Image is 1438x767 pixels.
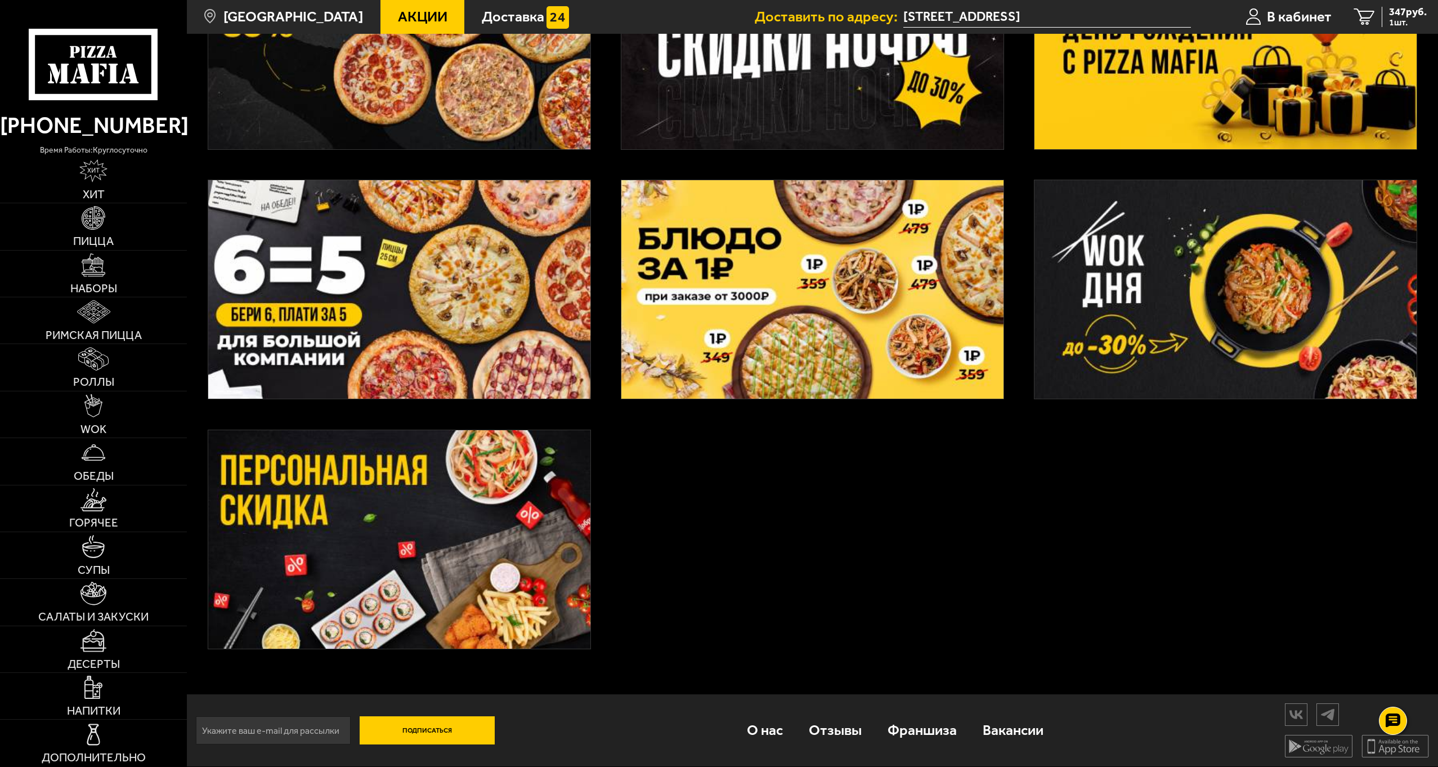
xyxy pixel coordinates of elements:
[1317,704,1338,724] img: tg
[74,470,114,481] span: Обеды
[73,376,114,387] span: Роллы
[42,752,146,763] span: Дополнительно
[73,235,114,247] span: Пицца
[398,10,447,24] span: Акции
[1389,18,1427,27] span: 1 шт.
[80,423,106,435] span: WOK
[903,7,1191,28] input: Ваш адрес доставки
[970,706,1056,755] a: Вакансии
[482,10,544,24] span: Доставка
[755,10,903,24] span: Доставить по адресу:
[67,705,120,716] span: Напитки
[546,6,569,29] img: 15daf4d41897b9f0e9f617042186c801.svg
[903,7,1191,28] span: проспект Испытателей, 31к1
[360,716,495,744] button: Подписаться
[46,329,142,341] span: Римская пицца
[38,611,149,622] span: Салаты и закуски
[1285,704,1307,724] img: vk
[69,517,118,528] span: Горячее
[1389,7,1427,17] span: 347 руб.
[1267,10,1332,24] span: В кабинет
[796,706,875,755] a: Отзывы
[78,564,110,576] span: Супы
[196,716,351,744] input: Укажите ваш e-mail для рассылки
[875,706,970,755] a: Франшиза
[223,10,363,24] span: [GEOGRAPHIC_DATA]
[734,706,796,755] a: О нас
[70,283,117,294] span: Наборы
[68,658,120,670] span: Десерты
[83,189,105,200] span: Хит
